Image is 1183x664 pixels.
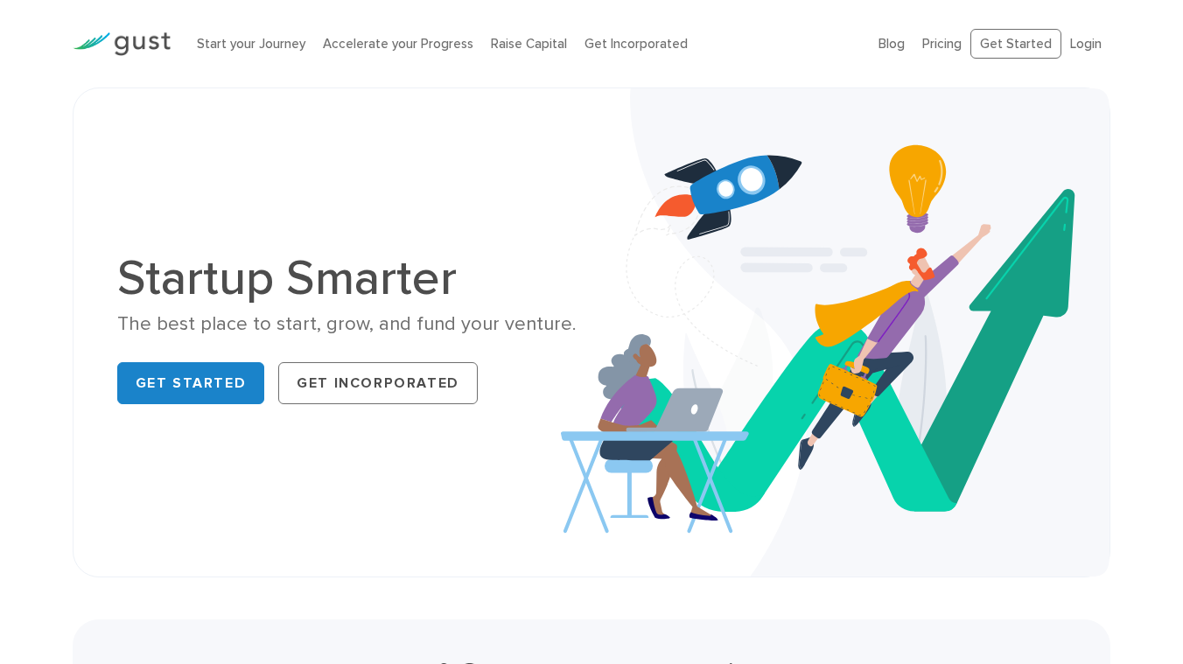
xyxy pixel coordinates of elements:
a: Accelerate your Progress [323,36,473,52]
a: Get Incorporated [278,362,478,404]
h1: Startup Smarter [117,254,578,303]
a: Get Started [970,29,1061,59]
a: Raise Capital [491,36,567,52]
div: The best place to start, grow, and fund your venture. [117,311,578,337]
img: Startup Smarter Hero [561,88,1109,577]
img: Gust Logo [73,32,171,56]
a: Pricing [922,36,962,52]
a: Get Incorporated [584,36,688,52]
a: Blog [878,36,905,52]
a: Get Started [117,362,265,404]
a: Login [1070,36,1102,52]
a: Start your Journey [197,36,305,52]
